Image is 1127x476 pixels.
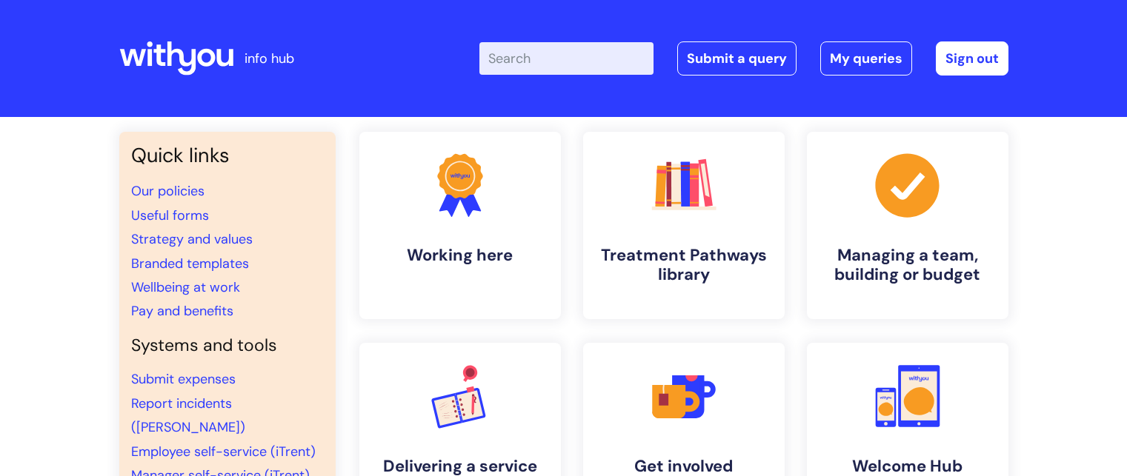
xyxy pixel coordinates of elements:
h4: Welcome Hub [819,457,997,476]
a: Pay and benefits [131,302,233,320]
a: Submit expenses [131,370,236,388]
h3: Quick links [131,144,324,167]
a: Submit a query [677,41,797,76]
a: Employee self-service (iTrent) [131,443,316,460]
h4: Delivering a service [371,457,549,476]
a: My queries [820,41,912,76]
a: Treatment Pathways library [583,132,785,319]
a: Branded templates [131,255,249,272]
a: Strategy and values [131,230,253,248]
div: | - [479,41,1008,76]
a: Useful forms [131,207,209,224]
h4: Get involved [595,457,773,476]
a: Wellbeing at work [131,278,240,296]
a: Report incidents ([PERSON_NAME]) [131,395,245,436]
a: Sign out [936,41,1008,76]
a: Working here [359,132,561,319]
p: info hub [245,47,294,70]
h4: Working here [371,246,549,265]
h4: Systems and tools [131,335,324,356]
h4: Treatment Pathways library [595,246,773,285]
input: Search [479,42,654,75]
h4: Managing a team, building or budget [819,246,997,285]
a: Managing a team, building or budget [807,132,1008,319]
a: Our policies [131,182,205,200]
